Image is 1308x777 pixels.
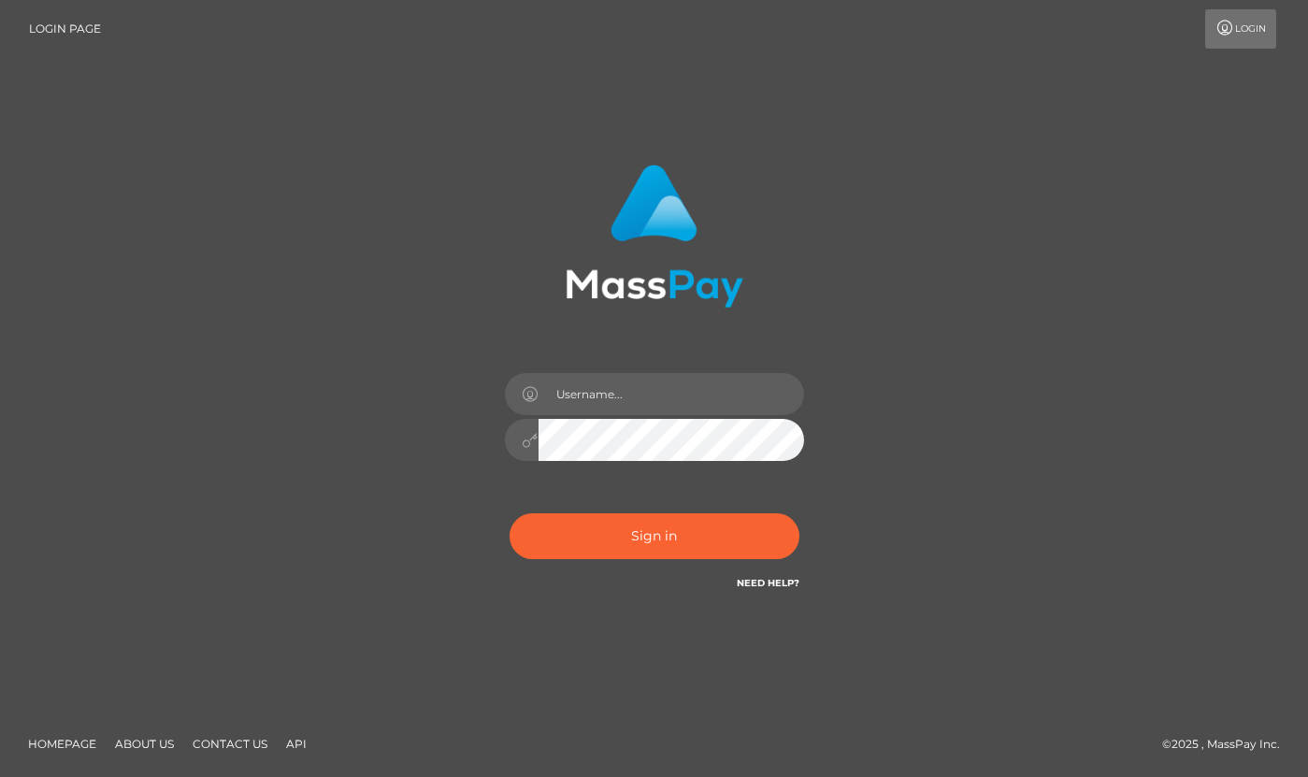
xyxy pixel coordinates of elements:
a: Need Help? [737,577,799,589]
div: © 2025 , MassPay Inc. [1162,734,1294,755]
a: Login [1205,9,1276,49]
a: Homepage [21,729,104,758]
a: Contact Us [185,729,275,758]
input: Username... [539,373,804,415]
a: Login Page [29,9,101,49]
a: About Us [108,729,181,758]
a: API [279,729,314,758]
img: MassPay Login [566,165,743,308]
button: Sign in [510,513,799,559]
